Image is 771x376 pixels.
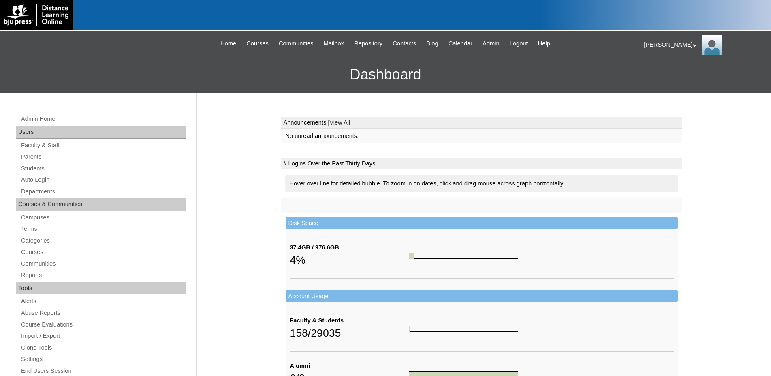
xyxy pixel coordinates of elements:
a: Categories [20,236,186,246]
a: Repository [350,39,387,48]
a: Communities [275,39,318,48]
a: Admin Home [20,114,186,124]
span: Repository [354,39,382,48]
a: Contacts [389,39,420,48]
td: Account Usage [286,290,678,302]
a: Blog [422,39,442,48]
span: Home [220,39,236,48]
td: No unread announcements. [281,129,682,144]
div: Alumni [290,362,409,370]
div: 158/29035 [290,325,409,341]
td: Disk Space [286,217,678,229]
a: Import / Export [20,331,186,341]
div: Users [16,126,186,139]
a: Departments [20,187,186,197]
a: Settings [20,354,186,364]
span: Blog [426,39,438,48]
div: 4% [290,252,409,268]
a: Faculty & Staff [20,140,186,150]
a: Logout [506,39,532,48]
span: Mailbox [324,39,344,48]
td: # Logins Over the Past Thirty Days [281,158,682,170]
span: Courses [246,39,269,48]
a: Mailbox [320,39,348,48]
span: Admin [483,39,500,48]
h3: Dashboard [4,56,767,93]
a: Reports [20,270,186,280]
img: Pam Miller / Distance Learning Online Staff [702,35,722,55]
a: Terms [20,224,186,234]
a: Auto Login [20,175,186,185]
a: Courses [20,247,186,257]
img: logo-white.png [4,4,68,26]
a: Abuse Reports [20,308,186,318]
div: 37.4GB / 976.6GB [290,243,409,252]
a: Admin [478,39,504,48]
div: Tools [16,282,186,295]
a: Home [216,39,240,48]
a: Communities [20,259,186,269]
a: Course Evaluations [20,320,186,330]
a: Parents [20,152,186,162]
a: Courses [242,39,273,48]
a: View All [329,119,350,126]
div: [PERSON_NAME] [644,35,763,55]
a: End Users Session [20,366,186,376]
a: Campuses [20,213,186,223]
a: Clone Tools [20,343,186,353]
a: Students [20,163,186,174]
a: Alerts [20,296,186,306]
span: Communities [279,39,314,48]
div: Hover over line for detailed bubble. To zoom in on dates, click and drag mouse across graph horiz... [285,175,678,192]
div: Courses & Communities [16,198,186,211]
a: Calendar [444,39,476,48]
span: Calendar [449,39,472,48]
span: Help [538,39,550,48]
a: Help [534,39,554,48]
div: Faculty & Students [290,316,409,325]
span: Logout [510,39,528,48]
td: Announcements | [281,117,682,129]
span: Contacts [393,39,416,48]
